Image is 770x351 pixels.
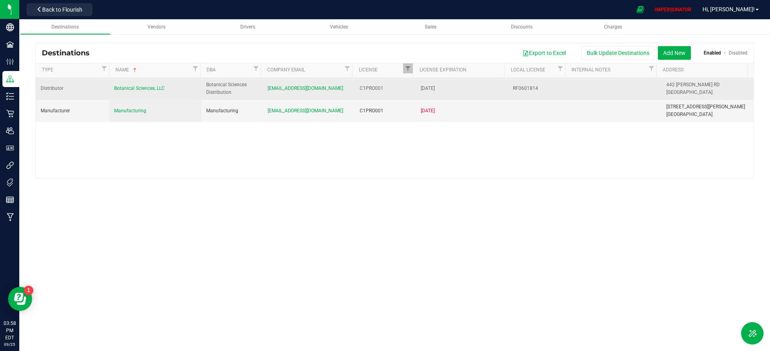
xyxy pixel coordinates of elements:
button: Back to Flourish [27,3,92,16]
a: Local License [511,67,555,73]
a: Filter [190,63,200,73]
span: Discounts [511,24,532,30]
inline-svg: User Roles [6,144,14,152]
span: [DATE] [421,85,435,91]
div: RF0601814 [513,85,565,92]
span: Hi, [PERSON_NAME]! [702,6,755,12]
span: Open Ecommerce Menu [631,2,649,17]
div: Botanical Sciences Distribution [206,81,258,96]
inline-svg: Integrations [6,161,14,169]
button: Add New [658,46,691,60]
a: Enabled [704,50,721,56]
span: [EMAIL_ADDRESS][DOMAIN_NAME] [268,108,343,114]
p: 09/25 [4,341,16,347]
inline-svg: Facilities [6,41,14,49]
span: Back to Flourish [42,6,82,13]
inline-svg: Company [6,23,14,31]
p: IMPERSONATOR [651,6,694,13]
button: Export to Excel [517,46,571,60]
inline-svg: Reports [6,196,14,204]
span: Vehicles [330,24,348,30]
a: Filter [555,63,565,73]
span: [STREET_ADDRESS][PERSON_NAME] [666,104,745,110]
span: Destinations [51,24,79,30]
a: Internal Notes [571,67,647,73]
inline-svg: Manufacturing [6,213,14,221]
span: [GEOGRAPHIC_DATA] [666,89,713,95]
a: Filter [403,63,413,73]
a: Filter [647,63,656,73]
span: [GEOGRAPHIC_DATA] [666,112,713,117]
div: C1PRO001 [360,85,412,92]
button: Toggle Menu [741,322,764,345]
inline-svg: Tags [6,179,14,187]
a: License Expiration [420,67,501,73]
button: Bulk Update Destinations [582,46,655,60]
span: [EMAIL_ADDRESS][DOMAIN_NAME] [268,85,343,91]
div: Distributor [41,85,104,92]
a: Filter [251,63,261,73]
p: 03:58 PM EDT [4,320,16,341]
div: Manufacturer [41,107,104,115]
a: DBA [207,67,251,73]
div: C1PRO001 [360,107,412,115]
span: Manufacturing [114,108,146,114]
span: [DATE] [421,108,435,114]
iframe: Resource center [8,287,32,311]
a: License [359,67,403,73]
inline-svg: Inventory [6,92,14,100]
inline-svg: Users [6,127,14,135]
span: 442 [PERSON_NAME] RD [666,82,720,87]
a: Company Email [267,67,342,73]
span: Vendors [147,24,166,30]
inline-svg: Retail [6,110,14,118]
div: Manufacturing [206,107,258,115]
span: Botanical Sciences, LLC [114,85,165,91]
inline-svg: Distribution [6,75,14,83]
span: Destinations [42,49,96,57]
a: Type [42,67,99,73]
a: Filter [99,63,109,73]
span: Charges [604,24,622,30]
a: Disabled [729,50,747,56]
inline-svg: Configuration [6,58,14,66]
span: Drivers [240,24,255,30]
a: Filter [342,63,352,73]
a: Name [115,67,190,73]
a: Address [663,67,744,73]
span: Sales [425,24,436,30]
iframe: Resource center unread badge [24,286,33,295]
